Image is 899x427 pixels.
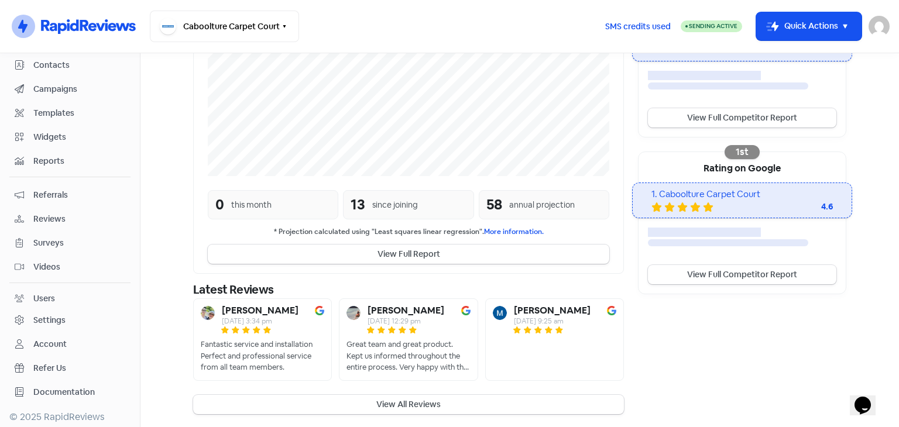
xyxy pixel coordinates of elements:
div: Rating on Google [639,152,846,182]
div: Great team and great product. Kept us informed throughout the entire process. Very happy with the... [346,339,470,373]
span: Referrals [33,189,125,201]
div: annual projection [509,199,575,211]
div: since joining [372,199,418,211]
span: Widgets [33,131,125,143]
a: Templates [9,102,131,124]
div: © 2025 RapidReviews [9,410,131,424]
div: Latest Reviews [193,281,624,298]
span: Contacts [33,59,125,71]
div: Account [33,338,67,350]
img: Image [315,306,324,315]
img: Avatar [346,306,361,320]
a: SMS credits used [595,19,681,32]
a: Reports [9,150,131,172]
b: [PERSON_NAME] [368,306,444,315]
span: Reports [33,155,125,167]
div: Settings [33,314,66,326]
a: Users [9,288,131,309]
img: User [869,16,890,37]
iframe: chat widget [850,380,887,415]
img: Image [607,306,616,315]
div: 4.6 [786,201,833,213]
a: Widgets [9,126,131,148]
a: Videos [9,256,131,278]
small: * Projection calculated using "Least squares linear regression". [208,226,609,237]
div: 58 [486,194,502,215]
span: Templates [33,107,125,119]
div: Users [33,292,55,305]
div: [DATE] 12:29 pm [368,318,444,325]
a: Settings [9,309,131,331]
div: this month [231,199,272,211]
a: Sending Active [681,19,742,33]
span: Campaigns [33,83,125,95]
span: Documentation [33,386,125,398]
b: [PERSON_NAME] [514,306,591,315]
img: Avatar [201,306,215,320]
span: Videos [33,261,125,273]
button: View Full Report [208,245,609,264]
a: Contacts [9,54,131,76]
div: [DATE] 3:34 pm [222,318,298,325]
a: Referrals [9,184,131,206]
button: View All Reviews [193,395,624,414]
a: Account [9,333,131,355]
button: Quick Actions [756,12,862,40]
div: 1st [725,145,760,159]
span: Reviews [33,213,125,225]
span: Refer Us [33,362,125,374]
a: Refer Us [9,357,131,379]
a: View Full Competitor Report [648,108,836,128]
img: Image [461,306,471,315]
a: Documentation [9,381,131,403]
div: Fantastic service and installation Perfect and professional service from all team members. [201,339,324,373]
a: Campaigns [9,78,131,100]
div: 1. Caboolture Carpet Court [651,188,832,201]
div: 13 [351,194,365,215]
div: [DATE] 9:25 am [514,318,591,325]
a: Reviews [9,208,131,230]
div: 0 [215,194,224,215]
span: Sending Active [689,22,737,30]
button: Caboolture Carpet Court [150,11,299,42]
a: More information. [484,227,544,236]
b: [PERSON_NAME] [222,306,298,315]
span: SMS credits used [605,20,671,33]
a: View Full Competitor Report [648,265,836,284]
span: Surveys [33,237,125,249]
a: Surveys [9,232,131,254]
img: Avatar [493,306,507,320]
